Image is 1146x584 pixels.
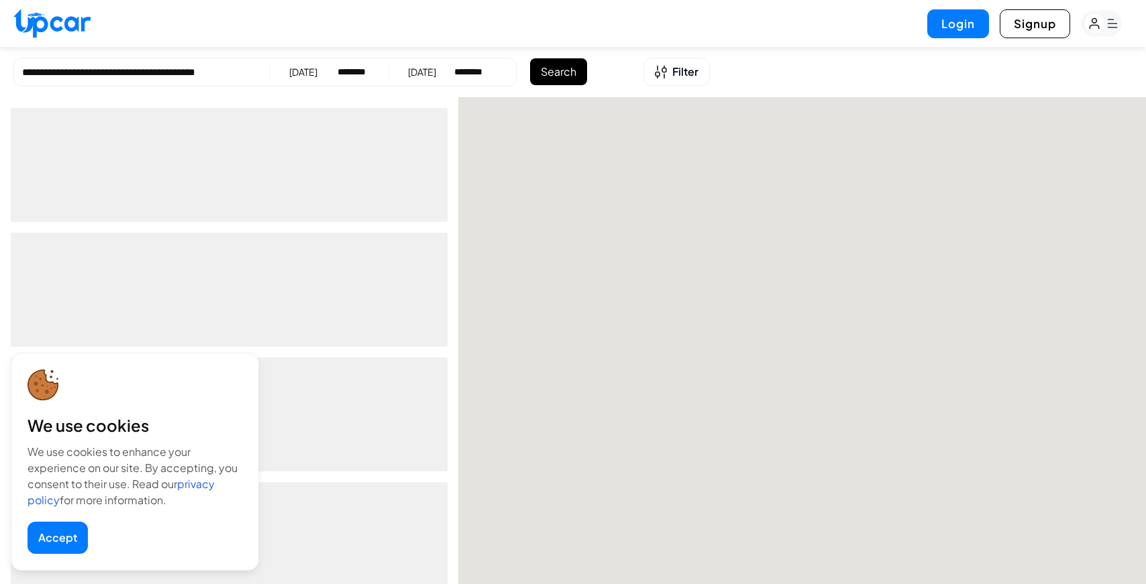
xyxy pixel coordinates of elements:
div: We use cookies [28,414,242,436]
button: Open filters [643,58,710,86]
span: Filter [672,64,698,80]
button: Search [530,58,587,85]
div: [DATE] [408,65,436,78]
button: Signup [1000,9,1070,38]
button: Login [927,9,989,38]
img: cookie-icon.svg [28,369,59,401]
img: Upcar Logo [13,9,91,38]
div: [DATE] [289,65,317,78]
button: Accept [28,522,88,554]
div: We use cookies to enhance your experience on our site. By accepting, you consent to their use. Re... [28,444,242,508]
